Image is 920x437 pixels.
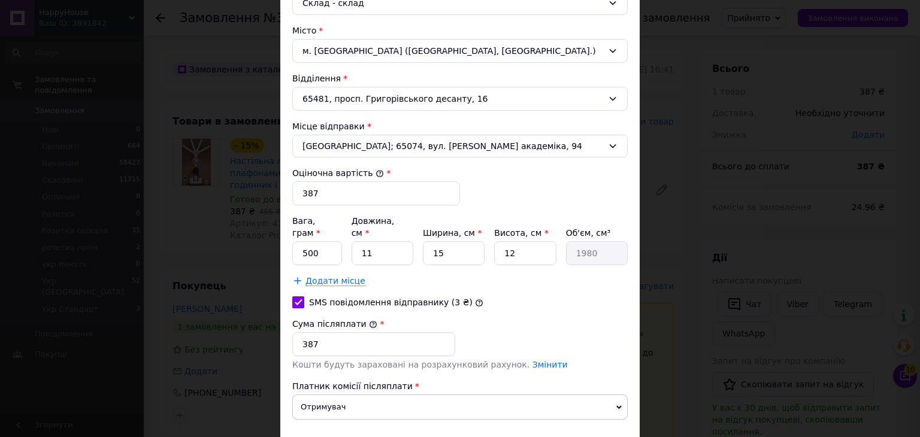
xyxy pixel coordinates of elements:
[292,319,377,329] label: Сума післяплати
[292,120,628,132] div: Місце відправки
[292,216,320,238] label: Вага, грам
[292,87,628,111] div: 65481, просп. Григорівського десанту, 16
[494,228,548,238] label: Висота, см
[292,72,628,84] div: Відділення
[302,140,603,152] span: [GEOGRAPHIC_DATA]; 65074, вул. [PERSON_NAME] академіка, 94
[532,360,568,369] a: Змінити
[292,360,568,369] span: Кошти будуть зараховані на розрахунковий рахунок.
[309,298,473,307] label: SMS повідомлення відправнику (3 ₴)
[292,25,628,37] div: Місто
[566,227,628,239] div: Об'єм, см³
[305,276,365,286] span: Додати місце
[292,39,628,63] div: м. [GEOGRAPHIC_DATA] ([GEOGRAPHIC_DATA], [GEOGRAPHIC_DATA].)
[352,216,395,238] label: Довжина, см
[423,228,482,238] label: Ширина, см
[292,381,413,391] span: Платник комісії післяплати
[292,394,628,420] span: Отримувач
[292,168,384,178] label: Оціночна вартість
